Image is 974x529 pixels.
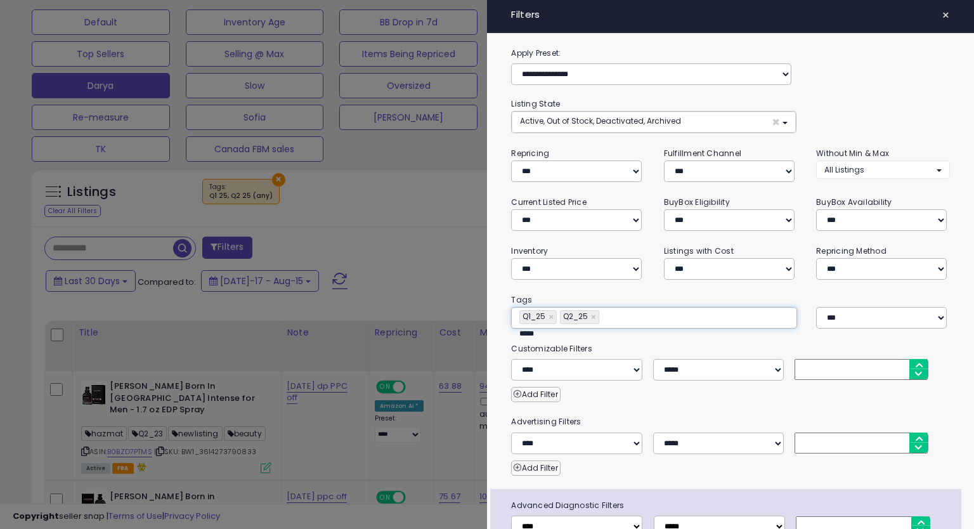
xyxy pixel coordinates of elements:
[942,6,950,24] span: ×
[502,46,959,60] label: Apply Preset:
[502,293,959,307] small: Tags
[937,6,955,24] button: ×
[512,112,795,133] button: Active, Out of Stock, Deactivated, Archived ×
[520,311,545,322] span: Q1_25
[511,197,586,207] small: Current Listed Price
[561,311,588,322] span: Q2_25
[511,98,560,109] small: Listing State
[502,342,959,356] small: Customizable Filters
[511,148,549,159] small: Repricing
[520,115,681,126] span: Active, Out of Stock, Deactivated, Archived
[511,10,949,20] h4: Filters
[549,311,556,323] a: ×
[664,245,734,256] small: Listings with Cost
[511,245,548,256] small: Inventory
[502,415,959,429] small: Advertising Filters
[664,148,741,159] small: Fulfillment Channel
[502,499,961,513] span: Advanced Diagnostic Filters
[816,160,949,179] button: All Listings
[772,115,780,129] span: ×
[816,245,886,256] small: Repricing Method
[511,460,560,476] button: Add Filter
[816,197,892,207] small: BuyBox Availability
[816,148,889,159] small: Without Min & Max
[664,197,730,207] small: BuyBox Eligibility
[824,164,864,175] span: All Listings
[511,387,560,402] button: Add Filter
[591,311,599,323] a: ×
